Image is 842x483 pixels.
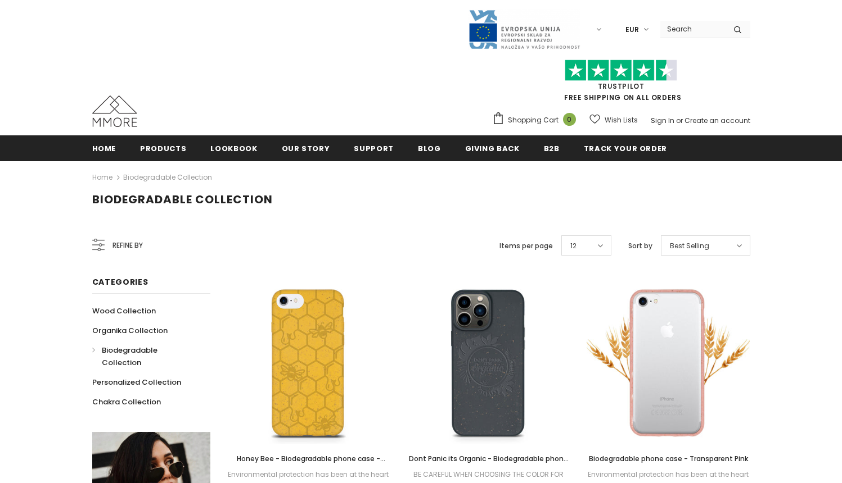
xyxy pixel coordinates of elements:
span: Lookbook [210,143,257,154]
span: 0 [563,113,576,126]
span: Biodegradable phone case - Transparent Pink [589,454,748,463]
a: Personalized Collection [92,372,181,392]
span: Chakra Collection [92,397,161,407]
input: Search Site [660,21,725,37]
span: Refine by [112,239,143,252]
span: Organika Collection [92,325,168,336]
a: Javni Razpis [468,24,580,34]
span: Our Story [282,143,330,154]
span: Categories [92,276,148,288]
a: Chakra Collection [92,392,161,412]
a: Sign In [651,116,674,125]
span: B2B [544,143,560,154]
span: Home [92,143,116,154]
span: Products [140,143,186,154]
img: MMORE Cases [92,95,137,127]
a: Wish Lists [589,110,638,130]
a: Track your order [584,135,667,161]
a: B2B [544,135,560,161]
a: Home [92,171,112,184]
a: Blog [418,135,441,161]
a: Wood Collection [92,301,156,321]
span: FREE SHIPPING ON ALL ORDERS [492,65,750,102]
img: Javni Razpis [468,9,580,50]
span: Blog [418,143,441,154]
span: Wood Collection [92,306,156,316]
a: Our Story [282,135,330,161]
span: Shopping Cart [508,115,559,126]
a: Honey Bee - Biodegradable phone case - Yellow, Orange and Black [227,453,390,465]
span: Track your order [584,143,667,154]
a: Lookbook [210,135,257,161]
span: Biodegradable Collection [102,345,157,368]
span: Best Selling [670,240,709,252]
a: Trustpilot [598,81,645,91]
img: Trust Pilot Stars [565,60,677,81]
span: support [354,143,394,154]
a: Home [92,135,116,161]
a: Organika Collection [92,321,168,340]
a: Shopping Cart 0 [492,112,582,129]
a: Products [140,135,186,161]
span: or [676,116,683,125]
label: Sort by [628,240,652,252]
a: Create an account [685,116,750,125]
a: support [354,135,394,161]
span: Biodegradable Collection [92,192,273,207]
span: Personalized Collection [92,377,181,388]
a: Biodegradable phone case - Transparent Pink [587,453,750,465]
label: Items per page [499,240,553,252]
span: 12 [570,240,577,252]
span: Dont Panic its Organic - Biodegradable phone case [409,454,569,476]
a: Biodegradable Collection [92,340,198,372]
span: EUR [625,24,639,35]
a: Dont Panic its Organic - Biodegradable phone case [407,453,570,465]
span: Giving back [465,143,520,154]
a: Biodegradable Collection [123,172,212,182]
span: Honey Bee - Biodegradable phone case - Yellow, Orange and Black [237,454,385,476]
a: Giving back [465,135,520,161]
span: Wish Lists [605,115,638,126]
